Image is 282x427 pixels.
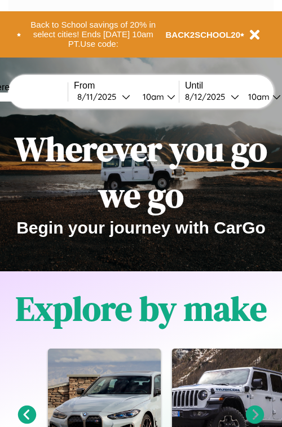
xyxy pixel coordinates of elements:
button: 8/11/2025 [74,91,134,103]
button: Back to School savings of 20% in select cities! Ends [DATE] 10am PT.Use code: [21,17,166,52]
button: 10am [134,91,179,103]
div: 8 / 11 / 2025 [77,91,122,102]
div: 10am [243,91,272,102]
div: 10am [137,91,167,102]
b: BACK2SCHOOL20 [166,30,241,39]
h1: Explore by make [16,285,267,332]
label: From [74,81,179,91]
div: 8 / 12 / 2025 [185,91,231,102]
